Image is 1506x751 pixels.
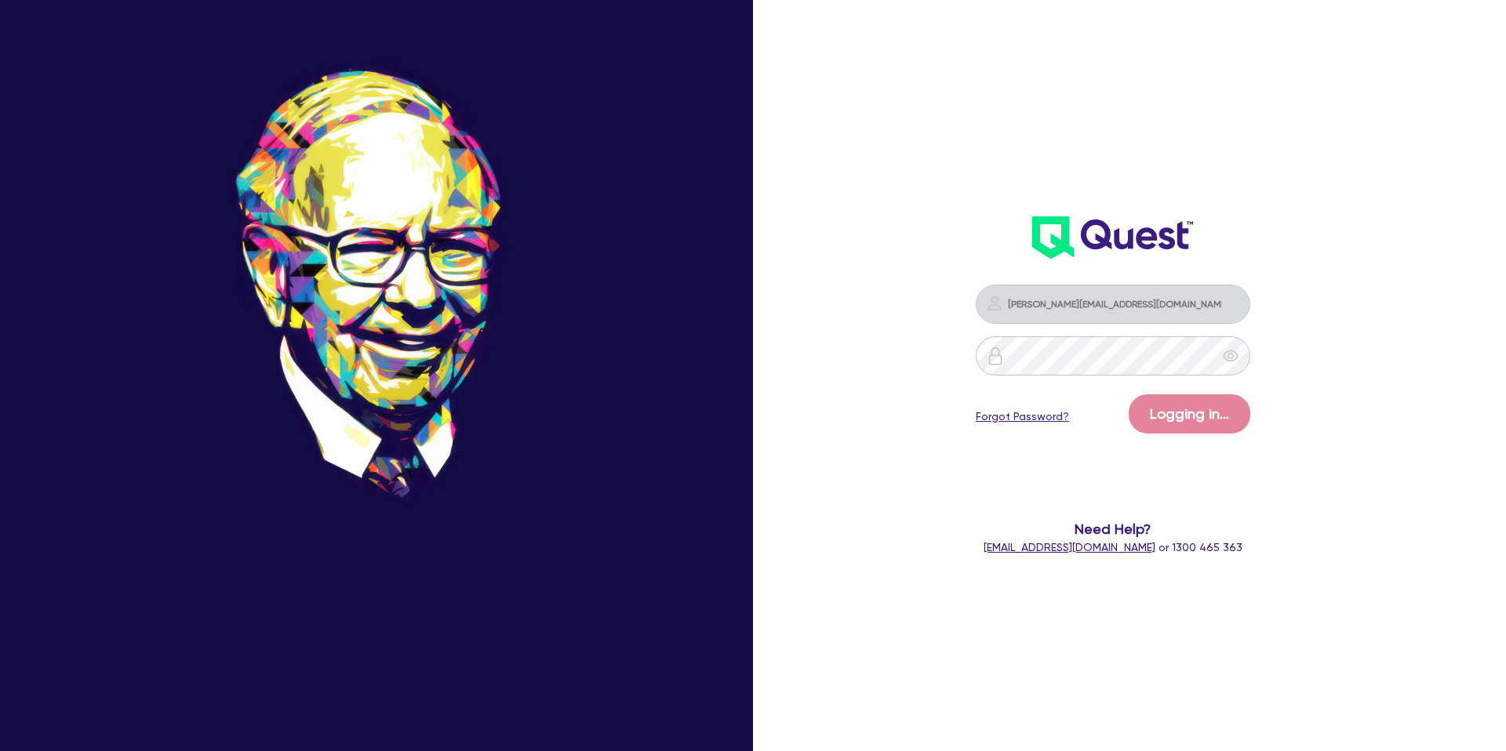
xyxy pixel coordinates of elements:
img: icon-password [985,294,1004,313]
span: Need Help? [911,518,1315,539]
img: icon-password [986,346,1005,365]
button: Logging in... [1129,394,1250,434]
a: Forgot Password? [976,408,1069,425]
span: or 1300 465 363 [984,541,1242,553]
span: eye [1223,348,1239,364]
img: wH2k97JdezQIQAAAABJRU5ErkJggg== [1032,216,1193,259]
input: Email address [976,285,1250,324]
a: [EMAIL_ADDRESS][DOMAIN_NAME] [984,541,1155,553]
